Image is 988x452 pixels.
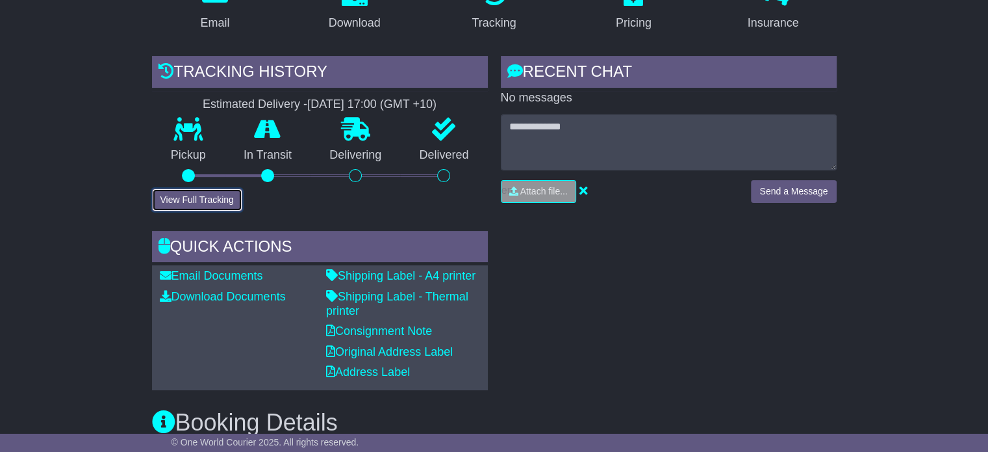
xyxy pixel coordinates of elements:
a: Shipping Label - A4 printer [326,269,475,282]
button: View Full Tracking [152,189,242,211]
a: Download Documents [160,290,286,303]
span: © One World Courier 2025. All rights reserved. [171,437,359,447]
a: Shipping Label - Thermal printer [326,290,468,317]
p: Delivered [400,148,487,163]
a: Original Address Label [326,345,453,358]
h3: Booking Details [152,410,837,436]
div: [DATE] 17:00 (GMT +10) [307,98,437,112]
a: Consignment Note [326,325,432,338]
div: Insurance [748,14,799,32]
div: Tracking [472,14,516,32]
div: Download [329,14,381,32]
div: Tracking history [152,56,488,91]
p: In Transit [225,148,310,163]
p: No messages [501,91,837,105]
button: Send a Message [751,180,836,203]
a: Email Documents [160,269,263,282]
div: Quick Actions [152,231,488,266]
div: Pricing [616,14,652,32]
p: Delivering [310,148,400,163]
div: Estimated Delivery - [152,98,488,112]
div: RECENT CHAT [501,56,837,91]
p: Pickup [152,148,225,163]
div: Email [200,14,229,32]
a: Address Label [326,366,410,379]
